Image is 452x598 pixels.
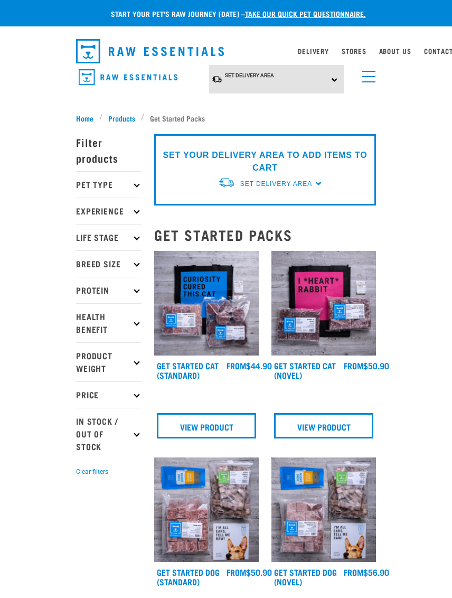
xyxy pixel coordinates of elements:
[79,69,177,86] img: Raw Essentials Logo
[344,569,363,574] span: FROM
[76,342,142,381] p: Product Weight
[76,277,142,303] p: Protein
[76,250,142,277] p: Breed Size
[76,198,142,224] p: Experience
[76,408,142,460] p: In Stock / Out Of Stock
[162,149,368,174] p: SET YOUR DELIVERY AREA TO ADD ITEMS TO CART
[76,113,99,124] a: Home
[157,569,220,584] a: Get Started Dog (Standard)
[108,113,135,124] span: Products
[212,75,222,83] img: van-moving.png
[379,49,411,53] a: About Us
[76,113,376,124] nav: breadcrumbs
[154,251,259,356] img: Assortment Of Raw Essential Products For Cats Including, Blue And Black Tote Bag With "Curiosity ...
[245,12,366,15] a: take our quick pet questionnaire.
[357,64,376,83] a: menu
[227,569,246,574] span: FROM
[274,363,336,377] a: Get Started Cat (Novel)
[218,177,235,188] img: van-moving.png
[298,49,328,53] a: Delivery
[271,457,376,562] img: NSP Dog Novel Update
[76,171,142,198] p: Pet Type
[344,361,389,370] div: $50.90
[103,113,141,124] a: Products
[76,39,224,63] img: Raw Essentials Logo
[342,49,366,53] a: Stores
[344,363,363,368] span: FROM
[76,381,142,408] p: Price
[227,567,272,577] div: $50.90
[76,129,142,171] p: Filter products
[157,363,219,377] a: Get Started Cat (Standard)
[76,113,93,124] span: Home
[76,303,142,342] p: Health Benefit
[76,467,108,476] button: Clear filters
[274,413,373,438] a: View Product
[227,363,246,368] span: FROM
[344,567,389,577] div: $56.90
[271,251,376,356] img: Assortment Of Raw Essential Products For Cats Including, Pink And Black Tote Bag With "I *Heart* ...
[76,224,142,250] p: Life Stage
[240,180,312,188] span: Set Delivery Area
[274,569,337,584] a: Get Started Dog (Novel)
[225,72,274,78] span: Set Delivery Area
[68,35,384,68] nav: dropdown navigation
[154,227,376,243] h2: Get Started Packs
[157,413,256,438] a: View Product
[154,457,259,562] img: NSP Dog Standard Update
[227,361,272,370] div: $44.90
